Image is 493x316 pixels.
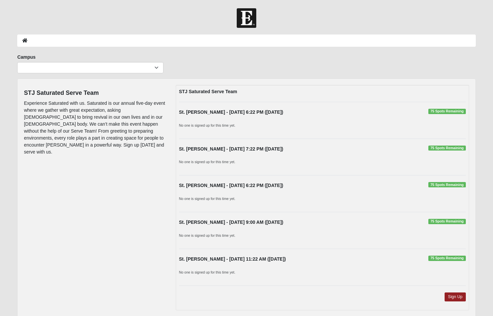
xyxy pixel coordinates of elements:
[445,292,466,301] a: Sign Up
[428,109,466,114] span: 75 Spots Remaining
[179,89,237,94] strong: STJ Saturated Serve Team
[179,270,235,274] small: No one is signed up for this time yet.
[179,220,283,225] strong: St. [PERSON_NAME] - [DATE] 9:00 AM ([DATE])
[17,54,35,60] label: Campus
[428,256,466,261] span: 75 Spots Remaining
[179,160,235,164] small: No one is signed up for this time yet.
[428,219,466,224] span: 75 Spots Remaining
[179,146,283,152] strong: St. [PERSON_NAME] - [DATE] 7:22 PM ([DATE])
[428,146,466,151] span: 75 Spots Remaining
[179,109,283,115] strong: St. [PERSON_NAME] - [DATE] 6:22 PM ([DATE])
[179,256,286,262] strong: St. [PERSON_NAME] - [DATE] 11:22 AM ([DATE])
[24,90,166,97] h4: STJ Saturated Serve Team
[24,100,166,156] p: Experience Saturated with us. Saturated is our annual five-day event where we gather with great e...
[237,8,256,28] img: Church of Eleven22 Logo
[179,123,235,127] small: No one is signed up for this time yet.
[179,233,235,237] small: No one is signed up for this time yet.
[179,183,283,188] strong: St. [PERSON_NAME] - [DATE] 6:22 PM ([DATE])
[428,182,466,187] span: 75 Spots Remaining
[179,197,235,201] small: No one is signed up for this time yet.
